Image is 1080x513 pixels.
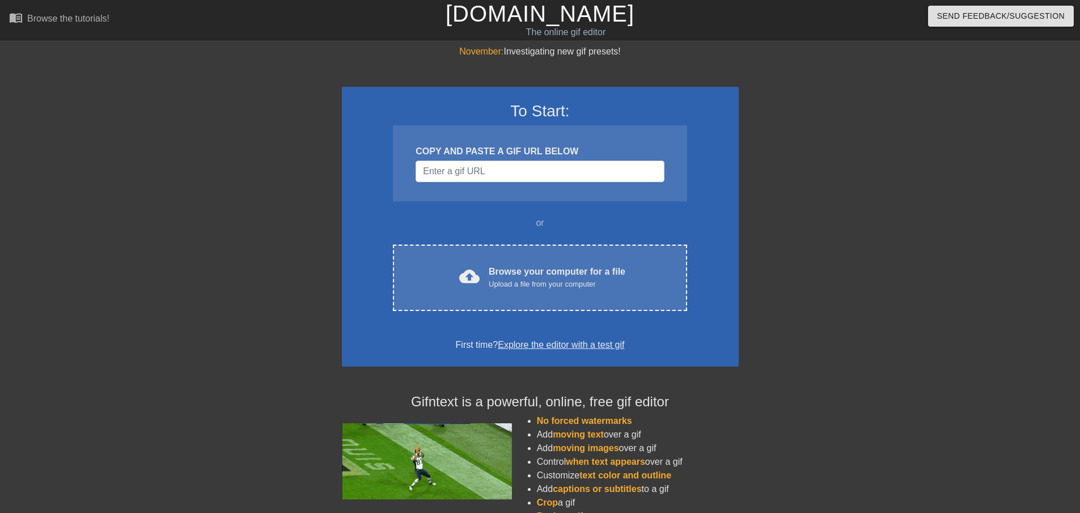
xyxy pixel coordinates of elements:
[371,216,709,230] div: or
[498,340,624,350] a: Explore the editor with a test gif
[342,45,739,58] div: Investigating new gif presets!
[928,6,1074,27] button: Send Feedback/Suggestion
[9,11,23,24] span: menu_book
[27,14,109,23] div: Browse the tutorials!
[357,338,724,352] div: First time?
[342,394,739,410] h4: Gifntext is a powerful, online, free gif editor
[357,102,724,121] h3: To Start:
[537,441,739,455] li: Add over a gif
[459,47,503,56] span: November:
[553,430,604,439] span: moving text
[537,416,632,426] span: No forced watermarks
[553,443,619,453] span: moving images
[489,279,625,290] div: Upload a file from your computer
[537,469,739,482] li: Customize
[537,498,558,507] span: Crop
[416,145,664,158] div: COPY AND PASTE A GIF URL BELOW
[489,265,625,290] div: Browse your computer for a file
[416,161,664,182] input: Username
[446,1,634,26] a: [DOMAIN_NAME]
[537,482,739,496] li: Add to a gif
[459,266,480,287] span: cloud_upload
[9,11,109,28] a: Browse the tutorials!
[537,496,739,510] li: a gif
[342,423,512,499] img: football_small.gif
[566,457,645,466] span: when text appears
[537,455,739,469] li: Control over a gif
[537,428,739,441] li: Add over a gif
[553,484,641,494] span: captions or subtitles
[937,9,1065,23] span: Send Feedback/Suggestion
[579,470,671,480] span: text color and outline
[366,26,766,39] div: The online gif editor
